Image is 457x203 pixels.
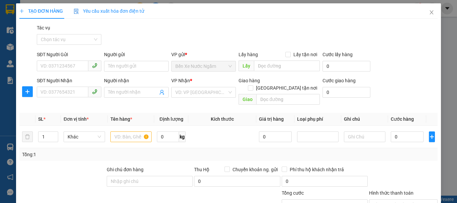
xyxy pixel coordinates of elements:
[429,10,434,15] span: close
[341,113,388,126] th: Ghi chú
[92,89,97,94] span: phone
[19,8,63,14] span: TẠO ĐƠN HÀNG
[37,25,50,30] label: Tác vụ
[344,131,385,142] input: Ghi Chú
[230,166,280,173] span: Chuyển khoản ng. gửi
[175,61,232,71] span: Bến Xe Nước Ngầm
[171,78,190,83] span: VP Nhận
[38,116,43,122] span: SL
[68,132,101,142] span: Khác
[107,176,193,187] input: Ghi chú đơn hàng
[22,89,32,94] span: plus
[323,87,370,98] input: Cước giao hàng
[92,63,97,68] span: phone
[171,51,236,58] div: VP gửi
[37,51,101,58] div: SĐT Người Gửi
[74,9,79,14] img: icon
[291,51,320,58] span: Lấy tận nơi
[422,3,441,22] button: Close
[194,167,209,172] span: Thu Hộ
[369,190,414,196] label: Hình thức thanh toán
[254,61,320,71] input: Dọc đường
[429,134,435,139] span: plus
[64,116,89,122] span: Đơn vị tính
[259,131,292,142] input: 0
[22,151,177,158] div: Tổng: 1
[239,94,256,105] span: Giao
[107,167,144,172] label: Ghi chú đơn hàng
[22,86,33,97] button: plus
[239,78,260,83] span: Giao hàng
[256,94,320,105] input: Dọc đường
[239,52,258,57] span: Lấy hàng
[211,116,234,122] span: Kích thước
[323,61,370,72] input: Cước lấy hàng
[294,113,341,126] th: Loại phụ phí
[110,116,132,122] span: Tên hàng
[429,131,435,142] button: plus
[391,116,414,122] span: Cước hàng
[22,131,33,142] button: delete
[160,116,183,122] span: Định lượng
[239,61,254,71] span: Lấy
[323,78,356,83] label: Cước giao hàng
[110,131,152,142] input: VD: Bàn, Ghế
[179,131,186,142] span: kg
[104,51,169,58] div: Người gửi
[259,116,284,122] span: Giá trị hàng
[282,190,304,196] span: Tổng cước
[19,9,24,13] span: plus
[104,77,169,84] div: Người nhận
[253,84,320,92] span: [GEOGRAPHIC_DATA] tận nơi
[37,77,101,84] div: SĐT Người Nhận
[287,166,347,173] span: Phí thu hộ khách nhận trả
[159,90,165,95] span: user-add
[74,8,144,14] span: Yêu cầu xuất hóa đơn điện tử
[323,52,353,57] label: Cước lấy hàng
